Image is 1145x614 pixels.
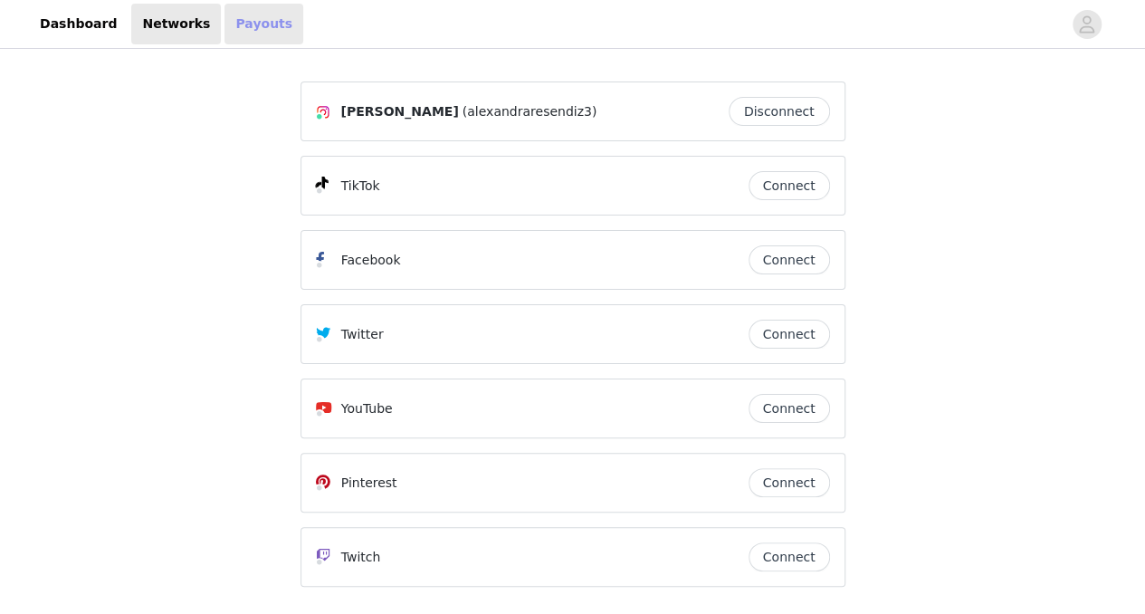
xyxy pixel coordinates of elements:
[749,245,830,274] button: Connect
[341,474,397,493] p: Pinterest
[463,102,597,121] span: (alexandraresendiz3)
[316,105,330,120] img: Instagram Icon
[341,102,459,121] span: [PERSON_NAME]
[1078,10,1095,39] div: avatar
[749,171,830,200] button: Connect
[749,468,830,497] button: Connect
[749,320,830,349] button: Connect
[729,97,830,126] button: Disconnect
[341,325,384,344] p: Twitter
[341,177,380,196] p: TikTok
[341,548,381,567] p: Twitch
[29,4,128,44] a: Dashboard
[131,4,221,44] a: Networks
[341,399,393,418] p: YouTube
[749,542,830,571] button: Connect
[224,4,303,44] a: Payouts
[749,394,830,423] button: Connect
[341,251,401,270] p: Facebook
